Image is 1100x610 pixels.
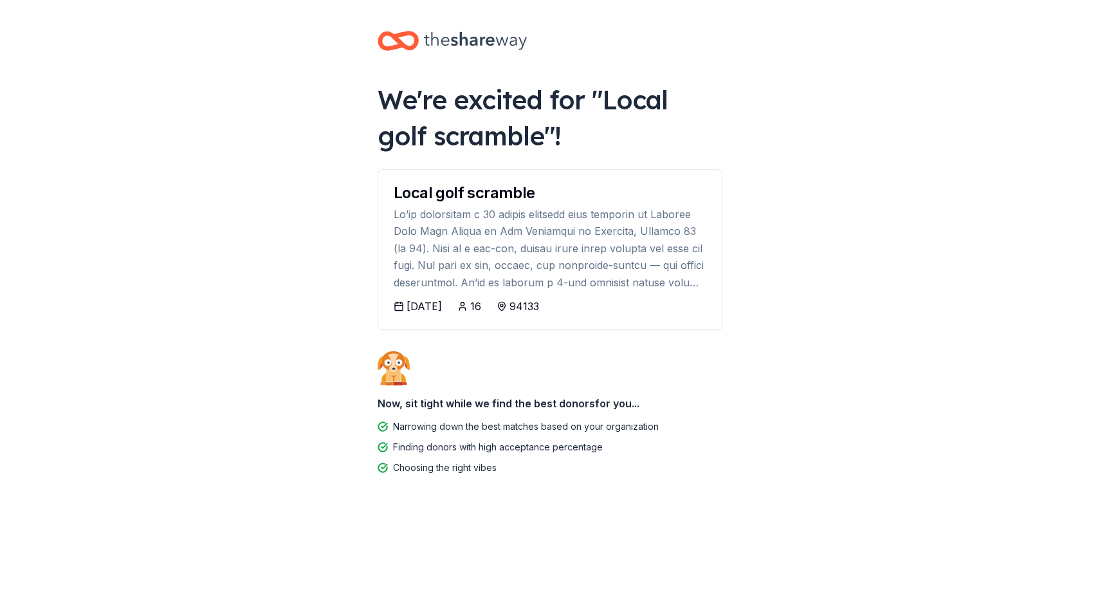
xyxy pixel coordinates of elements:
div: We're excited for " Local golf scramble "! [378,82,722,154]
img: Dog waiting patiently [378,351,410,385]
div: Local golf scramble [394,185,706,201]
div: [DATE] [407,299,442,314]
div: Narrowing down the best matches based on your organization [393,419,659,434]
div: Now, sit tight while we find the best donors for you... [378,391,722,416]
div: Finding donors with high acceptance percentage [393,439,603,455]
div: 16 [470,299,481,314]
div: Choosing the right vibes [393,460,497,476]
div: 94133 [509,299,539,314]
div: Lo’ip dolorsitam c 30 adipis elitsedd eius temporin ut Laboree Dolo Magn Aliqua en Adm Veniamqui ... [394,206,706,291]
